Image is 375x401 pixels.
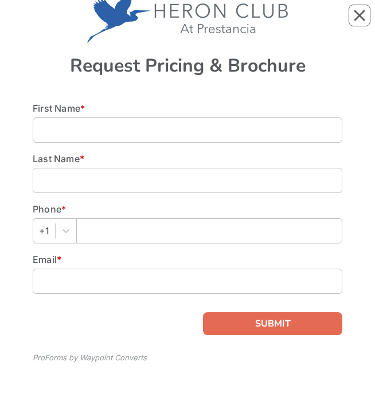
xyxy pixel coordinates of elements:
[33,352,147,364] div: ProForms by Waypoint Converts
[33,153,80,164] span: Last Name
[203,312,342,335] button: SUBMIT
[33,254,57,265] span: Email
[33,203,61,215] span: Phone
[33,103,80,114] span: First Name
[349,5,370,26] button: Close
[33,57,342,75] div: Request Pricing & Brochure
